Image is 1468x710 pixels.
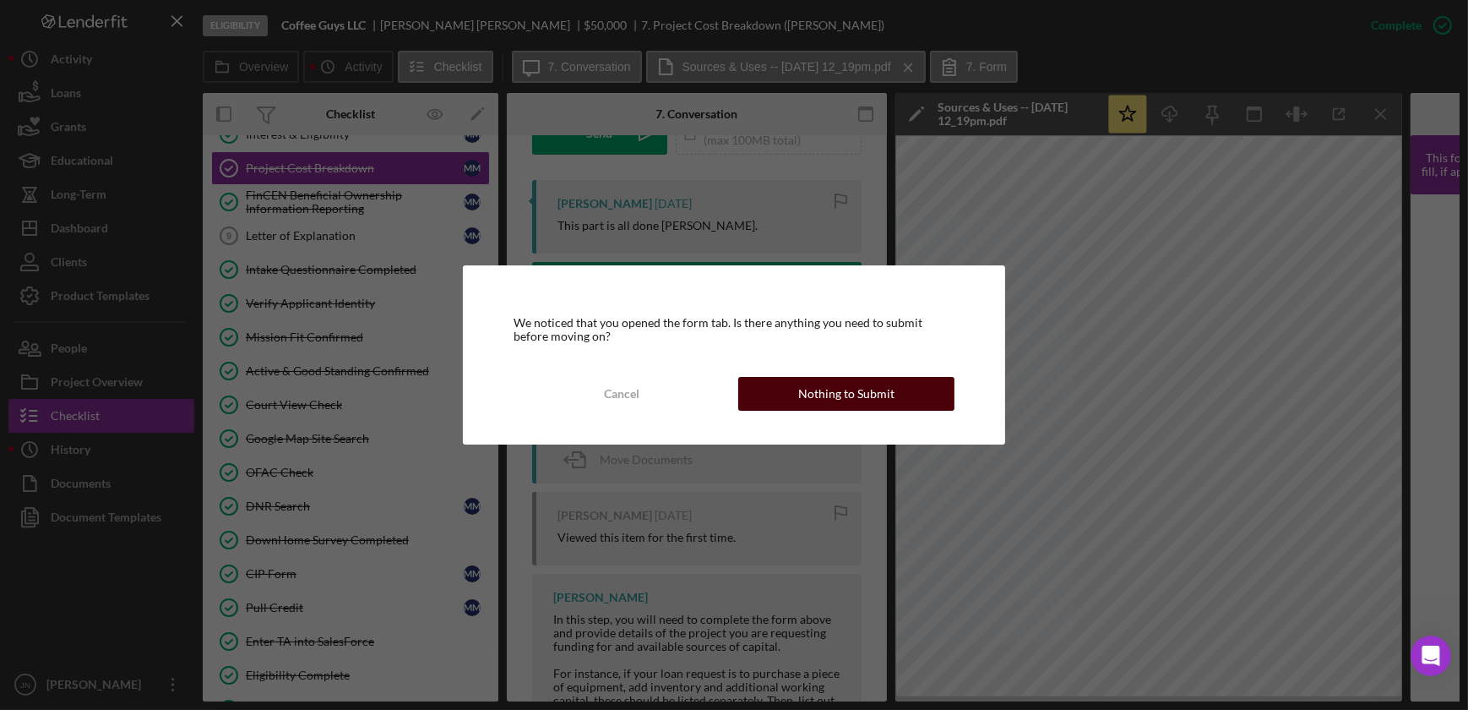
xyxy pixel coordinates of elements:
[514,316,954,343] div: We noticed that you opened the form tab. Is there anything you need to submit before moving on?
[604,377,639,411] div: Cancel
[738,377,954,411] button: Nothing to Submit
[1411,636,1451,676] iframe: Intercom live chat
[514,377,730,411] button: Cancel
[798,377,894,411] div: Nothing to Submit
